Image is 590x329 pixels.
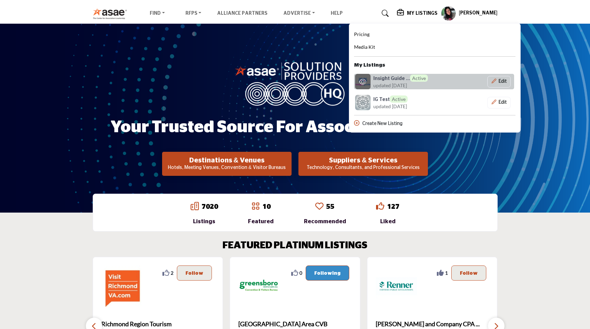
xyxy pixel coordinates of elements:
[373,95,408,103] h6: IG Test
[410,75,428,82] span: Active
[375,8,393,19] a: Search
[217,11,268,16] a: Alliance Partners
[460,269,478,277] p: Follow
[445,269,448,276] span: 1
[407,10,438,16] h5: My Listings
[373,82,407,89] span: updated [DATE]
[441,6,456,21] button: Show hide supplier dropdown
[181,9,206,18] a: RFPs
[487,97,511,109] div: Basic outlined example
[300,164,426,171] p: Technology, Consultants, and Professional Services
[101,265,143,307] img: Richmond Region Tourism
[111,117,480,138] h1: Your Trusted Source for Association Solutions
[164,156,290,164] h2: Destinations & Venues
[349,23,521,133] div: My Listings
[354,31,370,39] a: Pricing
[223,240,367,252] h2: FEATURED PLATINUM LISTINGS
[354,74,448,89] a: insight-guide logo Insight Guide ...Active updated [DATE]
[304,217,346,226] div: Recommended
[376,217,399,226] div: Liked
[238,265,280,307] img: Greensboro Area CVB
[376,265,417,307] img: Renner and Company CPA PC
[487,97,511,109] button: Show Company Details With Edit Page
[315,202,324,212] a: Go to Recommended
[177,265,212,281] button: Follow
[185,269,203,277] p: Follow
[164,164,290,171] p: Hotels, Meeting Venues, Convention & Visitor Bureaus
[248,217,274,226] div: Featured
[355,74,371,89] img: insight-guide logo
[354,95,448,110] a: igtesst logo IG TestActive updated [DATE]
[376,202,384,210] i: Go to Liked
[387,203,399,210] a: 127
[373,75,428,82] h6: Insight Guide LLC
[373,103,407,110] span: updated [DATE]
[191,217,218,226] div: Listings
[171,269,173,276] span: 2
[101,319,215,329] span: Richmond Region Tourism
[298,152,428,176] button: Suppliers & Services Technology, Consultants, and Professional Services
[487,76,511,88] button: Show Company Details With Edit Page
[355,95,371,110] img: igtesst logo
[300,156,426,164] h2: Suppliers & Services
[162,152,292,176] button: Destinations & Venues Hotels, Meeting Venues, Convention & Visitor Bureaus
[306,265,349,281] button: Following
[145,9,170,18] a: Find
[354,120,515,127] div: Create New Listing
[314,269,341,277] p: Following
[390,95,408,103] span: Active
[299,269,302,276] span: 0
[238,319,352,329] span: [GEOGRAPHIC_DATA] Area CVB
[397,9,438,18] div: My Listings
[354,43,375,52] a: Media Kit
[331,11,343,16] a: Help
[251,202,260,212] a: Go to Featured
[326,203,334,210] a: 55
[262,203,271,210] a: 10
[354,61,385,69] b: My Listings
[202,203,218,210] a: 7020
[354,31,370,37] span: Pricing
[451,265,486,281] button: Follow
[376,319,489,329] span: [PERSON_NAME] and Company CPA ...
[279,9,320,18] a: Advertise
[459,10,498,17] h5: [PERSON_NAME]
[354,44,375,50] span: Media Kit
[93,8,131,19] img: Site Logo
[235,60,355,106] img: image
[487,76,511,88] div: Basic outlined example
